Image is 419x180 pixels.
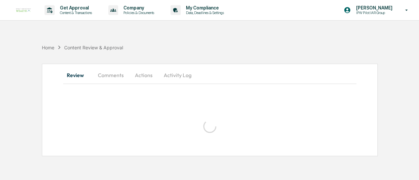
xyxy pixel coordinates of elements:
[55,5,95,10] p: Get Approval
[181,5,227,10] p: My Compliance
[63,67,93,83] button: Review
[181,10,227,15] p: Data, Deadlines & Settings
[42,45,54,50] div: Home
[129,67,158,83] button: Actions
[158,67,197,83] button: Activity Log
[63,67,356,83] div: secondary tabs example
[16,8,31,12] img: logo
[118,5,157,10] p: Company
[93,67,129,83] button: Comments
[118,10,157,15] p: Policies & Documents
[64,45,123,50] div: Content Review & Approval
[55,10,95,15] p: Content & Transactions
[351,5,396,10] p: [PERSON_NAME]
[351,10,396,15] p: IPW Pilot IAR Group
